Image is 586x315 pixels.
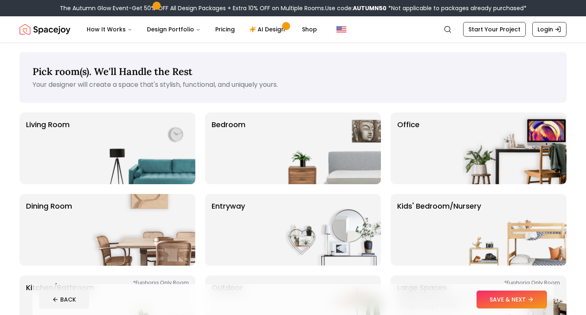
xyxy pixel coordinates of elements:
[33,65,192,78] span: Pick room(s). We'll Handle the Rest
[462,194,566,266] img: Kids' Bedroom/Nursery
[277,194,381,266] img: entryway
[39,291,89,308] button: BACK
[277,112,381,184] img: Bedroom
[397,200,481,259] p: Kids' Bedroom/Nursery
[337,24,346,34] img: United States
[26,119,70,178] p: Living Room
[477,291,547,308] button: SAVE & NEXT
[20,21,70,37] img: Spacejoy Logo
[325,4,387,12] span: Use code:
[295,21,324,37] a: Shop
[20,21,70,37] a: Spacejoy
[212,200,245,259] p: entryway
[397,119,420,178] p: Office
[33,80,553,90] p: Your designer will create a space that's stylish, functional, and uniquely yours.
[91,112,195,184] img: Living Room
[462,112,566,184] img: Office
[243,21,294,37] a: AI Design
[91,194,195,266] img: Dining Room
[212,119,245,178] p: Bedroom
[20,16,566,42] nav: Global
[60,4,527,12] div: The Autumn Glow Event-Get 50% OFF All Design Packages + Extra 10% OFF on Multiple Rooms.
[209,21,241,37] a: Pricing
[80,21,139,37] button: How It Works
[140,21,207,37] button: Design Portfolio
[353,4,387,12] b: AUTUMN50
[532,22,566,37] a: Login
[26,200,72,259] p: Dining Room
[387,4,527,12] span: *Not applicable to packages already purchased*
[463,22,526,37] a: Start Your Project
[80,21,324,37] nav: Main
